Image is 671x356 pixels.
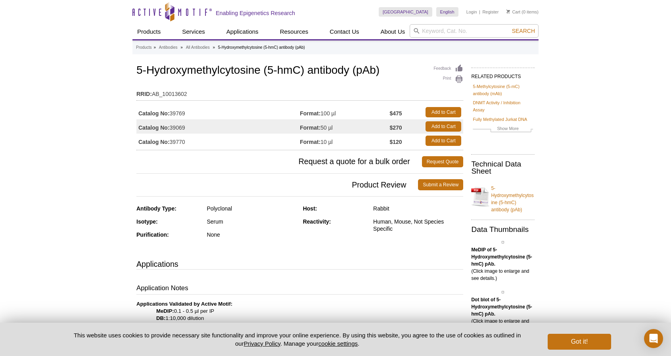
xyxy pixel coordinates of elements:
td: 39770 [136,134,300,148]
a: Show More [473,125,533,134]
li: (0 items) [506,7,539,17]
p: (Click image to enlarge and see details.) [471,296,535,332]
span: Request a quote for a bulk order [136,156,422,167]
button: Got it! [548,334,611,350]
div: Human, Mouse, Not Species Specific [373,218,463,232]
strong: RRID: [136,90,152,98]
li: » [153,45,156,50]
strong: Catalog No: [138,110,170,117]
p: 0.1 - 0.5 µl per IP 1:10,000 dilution [136,300,463,322]
div: None [207,231,297,238]
img: Your Cart [506,10,510,13]
a: Products [132,24,165,39]
li: | [479,7,480,17]
td: 10 µl [300,134,389,148]
strong: Isotype: [136,218,158,225]
b: Dot blot of 5-Hydroxymethylcytosine (5-hmC) pAb. [471,297,532,317]
td: 50 µl [300,119,389,134]
a: Request Quote [422,156,464,167]
li: » [180,45,183,50]
a: Services [177,24,210,39]
a: Products [136,44,151,51]
button: Search [510,27,537,34]
a: Contact Us [325,24,364,39]
span: Product Review [136,179,418,190]
strong: MeDIP: [156,308,174,314]
h3: Applications [136,258,463,270]
img: 5-Hydroxymethylcytosine (5-hmC) antibody (pAb) tested by MeDIP analysis. [502,241,504,243]
a: English [436,7,458,17]
h2: Data Thumbnails [471,226,535,233]
strong: DB: [156,315,165,321]
strong: Antibody Type: [136,205,176,212]
td: AB_10013602 [136,86,463,98]
a: About Us [376,24,410,39]
strong: Catalog No: [138,138,170,145]
strong: $475 [389,110,402,117]
b: Applications Validated by Active Motif: [136,301,232,307]
a: DNMT Activity / Inhibition Assay [473,99,533,113]
a: Fully Methylated Jurkat DNA [473,116,527,123]
a: Privacy Policy [244,340,280,347]
a: Register [482,9,498,15]
span: Search [512,28,535,34]
img: 5-Hydroxymethylcytosine (5-hmC) antibody (pAb) tested by dot blot analysis. [502,291,504,293]
strong: $270 [389,124,402,131]
a: Print [434,75,464,84]
strong: Format: [300,138,320,145]
button: cookie settings [318,340,358,347]
p: This website uses cookies to provide necessary site functionality and improve your online experie... [60,331,535,348]
td: 100 µl [300,105,389,119]
div: Serum [207,218,297,225]
td: 39769 [136,105,300,119]
div: Polyclonal [207,205,297,212]
a: [GEOGRAPHIC_DATA] [379,7,432,17]
h2: RELATED PRODUCTS [471,67,535,82]
a: 5-Methylcytosine (5-mC) antibody (mAb) [473,83,533,97]
strong: Purification: [136,232,169,238]
a: Resources [275,24,313,39]
p: (Click image to enlarge and see details.) [471,246,535,282]
a: Submit a Review [418,179,463,190]
strong: Host: [303,205,317,212]
strong: Reactivity: [303,218,331,225]
h1: 5-Hydroxymethylcytosine (5-hmC) antibody (pAb) [136,64,463,78]
a: Add to Cart [426,136,461,146]
a: Login [466,9,477,15]
b: MeDIP of 5-Hydroxymethylcytosine (5-hmC) pAb. [471,247,532,267]
div: Rabbit [373,205,463,212]
li: 5-Hydroxymethylcytosine (5-hmC) antibody (pAb) [218,45,305,50]
input: Keyword, Cat. No. [410,24,539,38]
strong: Format: [300,124,320,131]
a: 5-Hydroxymethylcytosine (5-hmC) antibody (pAb) [471,180,535,213]
strong: $120 [389,138,402,145]
strong: Catalog No: [138,124,170,131]
a: Add to Cart [426,121,461,132]
a: Antibodies [159,44,178,51]
h2: Technical Data Sheet [471,161,535,175]
h2: Enabling Epigenetics Research [216,10,295,17]
li: » [213,45,215,50]
a: All Antibodies [186,44,210,51]
a: Add to Cart [426,107,461,117]
h3: Application Notes [136,283,463,295]
a: Applications [222,24,263,39]
div: Open Intercom Messenger [644,329,663,348]
a: Cart [506,9,520,15]
strong: Format: [300,110,320,117]
a: Feedback [434,64,464,73]
td: 39069 [136,119,300,134]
